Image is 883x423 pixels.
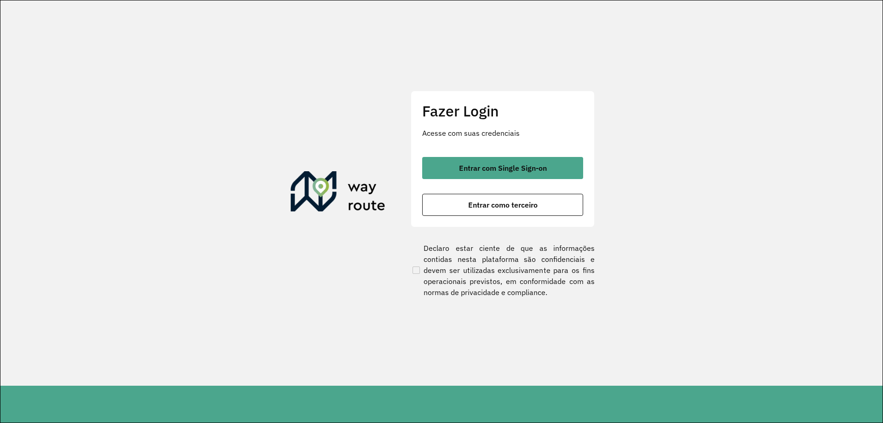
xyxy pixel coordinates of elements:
p: Acesse com suas credenciais [422,127,583,139]
span: Entrar com Single Sign-on [459,164,547,172]
h2: Fazer Login [422,102,583,120]
button: button [422,157,583,179]
img: Roteirizador AmbevTech [291,171,385,215]
span: Entrar como terceiro [468,201,538,209]
button: button [422,194,583,216]
label: Declaro estar ciente de que as informações contidas nesta plataforma são confidenciais e devem se... [411,243,595,298]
